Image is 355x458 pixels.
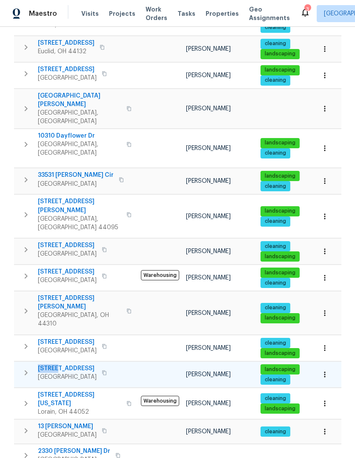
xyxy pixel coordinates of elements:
[38,268,97,276] span: [STREET_ADDRESS]
[141,270,179,280] span: Warehousing
[38,171,114,179] span: 33531 [PERSON_NAME] Cir
[261,279,289,287] span: cleaning
[261,66,299,74] span: landscaping
[38,346,97,355] span: [GEOGRAPHIC_DATA]
[38,391,121,408] span: [STREET_ADDRESS][US_STATE]
[186,345,231,351] span: [PERSON_NAME]
[38,74,97,82] span: [GEOGRAPHIC_DATA]
[261,40,289,47] span: cleaning
[261,428,289,435] span: cleaning
[29,9,57,18] span: Maestro
[261,405,299,412] span: landscaping
[186,106,231,112] span: [PERSON_NAME]
[177,11,195,17] span: Tasks
[38,47,94,56] span: Euclid, OH 44132
[186,372,231,377] span: [PERSON_NAME]
[38,65,97,74] span: [STREET_ADDRESS]
[38,197,121,214] span: [STREET_ADDRESS][PERSON_NAME]
[261,304,289,311] span: cleaning
[261,150,289,157] span: cleaning
[109,9,135,18] span: Projects
[38,373,97,381] span: [GEOGRAPHIC_DATA]
[38,215,121,232] span: [GEOGRAPHIC_DATA], [GEOGRAPHIC_DATA] 44095
[186,310,231,316] span: [PERSON_NAME]
[38,241,97,250] span: [STREET_ADDRESS]
[38,140,121,157] span: [GEOGRAPHIC_DATA], [GEOGRAPHIC_DATA]
[186,213,231,219] span: [PERSON_NAME]
[304,5,310,14] div: 3
[186,46,231,52] span: [PERSON_NAME]
[261,366,299,373] span: landscaping
[261,183,289,190] span: cleaning
[38,431,97,439] span: [GEOGRAPHIC_DATA]
[38,422,97,431] span: 13 [PERSON_NAME]
[141,396,179,406] span: Warehousing
[261,350,299,357] span: landscaping
[146,5,167,22] span: Work Orders
[261,139,299,147] span: landscaping
[186,275,231,281] span: [PERSON_NAME]
[38,447,110,455] span: 2330 [PERSON_NAME] Dr
[38,276,97,285] span: [GEOGRAPHIC_DATA]
[261,173,299,180] span: landscaping
[38,364,97,373] span: [STREET_ADDRESS]
[261,376,289,383] span: cleaning
[261,395,289,402] span: cleaning
[186,429,231,435] span: [PERSON_NAME]
[186,72,231,78] span: [PERSON_NAME]
[261,314,299,322] span: landscaping
[38,294,121,311] span: [STREET_ADDRESS][PERSON_NAME]
[186,145,231,151] span: [PERSON_NAME]
[206,9,239,18] span: Properties
[261,218,289,225] span: cleaning
[186,178,231,184] span: [PERSON_NAME]
[186,248,231,254] span: [PERSON_NAME]
[261,24,289,31] span: cleaning
[38,180,114,188] span: [GEOGRAPHIC_DATA]
[38,132,121,140] span: 10310 Dayflower Dr
[38,311,121,328] span: [GEOGRAPHIC_DATA], OH 44310
[38,92,121,109] span: [GEOGRAPHIC_DATA][PERSON_NAME]
[38,338,97,346] span: [STREET_ADDRESS]
[186,400,231,406] span: [PERSON_NAME]
[38,39,94,47] span: [STREET_ADDRESS]
[261,243,289,250] span: cleaning
[261,253,299,260] span: landscaping
[261,269,299,277] span: landscaping
[261,340,289,347] span: cleaning
[249,5,290,22] span: Geo Assignments
[261,77,289,84] span: cleaning
[261,50,299,58] span: landscaping
[38,408,121,416] span: Lorain, OH 44052
[38,109,121,126] span: [GEOGRAPHIC_DATA], [GEOGRAPHIC_DATA]
[81,9,99,18] span: Visits
[38,250,97,258] span: [GEOGRAPHIC_DATA]
[261,207,299,215] span: landscaping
